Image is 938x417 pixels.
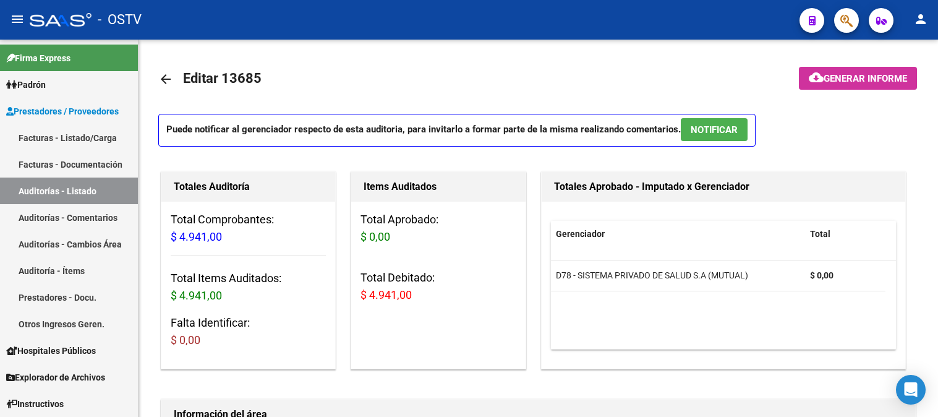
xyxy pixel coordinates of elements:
[171,230,222,243] span: $ 4.941,00
[360,269,516,304] h3: Total Debitado:
[6,51,70,65] span: Firma Express
[824,73,907,84] span: Generar informe
[6,397,64,411] span: Instructivos
[171,314,326,349] h3: Falta Identificar:
[6,344,96,358] span: Hospitales Públicos
[810,229,830,239] span: Total
[360,230,390,243] span: $ 0,00
[171,289,222,302] span: $ 4.941,00
[183,71,262,86] span: Editar 13685
[554,177,893,197] h1: Totales Aprobado - Imputado x Gerenciador
[171,333,200,346] span: $ 0,00
[6,105,119,118] span: Prestadores / Proveedores
[896,375,926,405] div: Open Intercom Messenger
[171,270,326,304] h3: Total Items Auditados:
[360,288,412,301] span: $ 4.941,00
[691,124,738,135] span: NOTIFICAR
[556,229,605,239] span: Gerenciador
[174,177,323,197] h1: Totales Auditoría
[810,270,834,280] strong: $ 0,00
[360,211,516,246] h3: Total Aprobado:
[799,67,917,90] button: Generar informe
[913,12,928,27] mat-icon: person
[171,211,326,246] h3: Total Comprobantes:
[681,118,748,141] button: NOTIFICAR
[556,270,748,280] span: D78 - SISTEMA PRIVADO DE SALUD S.A (MUTUAL)
[98,6,142,33] span: - OSTV
[6,78,46,92] span: Padrón
[158,72,173,87] mat-icon: arrow_back
[551,221,805,247] datatable-header-cell: Gerenciador
[6,371,105,384] span: Explorador de Archivos
[158,114,756,147] p: Puede notificar al gerenciador respecto de esta auditoria, para invitarlo a formar parte de la mi...
[10,12,25,27] mat-icon: menu
[809,70,824,85] mat-icon: cloud_download
[364,177,513,197] h1: Items Auditados
[805,221,885,247] datatable-header-cell: Total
